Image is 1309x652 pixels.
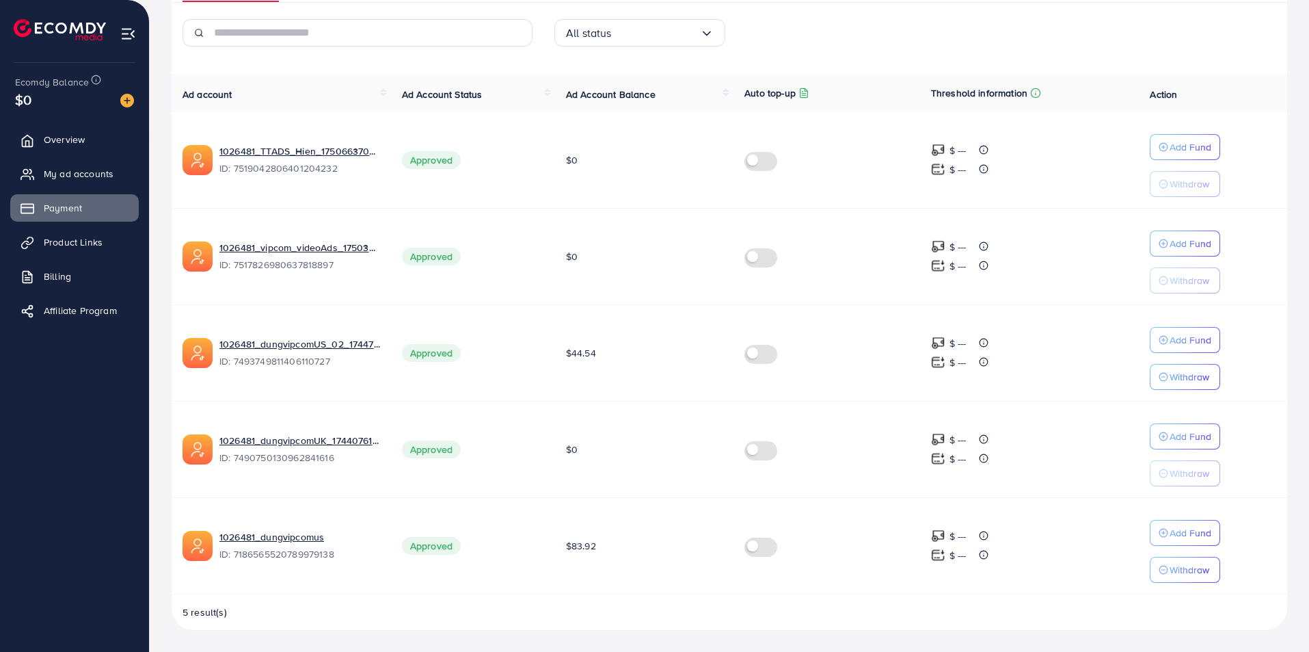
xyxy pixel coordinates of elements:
img: menu [120,26,136,42]
div: <span class='underline'>1026481_TTADS_Hien_1750663705167</span></br>7519042806401204232 [219,144,380,176]
button: Withdraw [1150,557,1220,583]
p: Withdraw [1170,369,1209,385]
img: top-up amount [931,162,945,177]
p: $ --- [949,142,967,159]
a: Payment [10,194,139,222]
button: Add Fund [1150,520,1220,546]
span: $83.92 [566,539,596,553]
img: logo [14,19,106,40]
span: Payment [44,201,82,215]
p: $ --- [949,547,967,564]
span: ID: 7490750130962841616 [219,451,380,465]
iframe: Chat [1251,590,1299,642]
a: 1026481_TTADS_Hien_1750663705167 [219,144,380,158]
span: Approved [402,248,461,265]
p: Withdraw [1170,272,1209,289]
img: ic-ads-acc.e4c84228.svg [183,145,213,175]
a: Overview [10,126,139,153]
span: $0 [15,90,31,109]
span: ID: 7519042806401204232 [219,161,380,175]
span: ID: 7517826980637818897 [219,258,380,272]
img: top-up amount [931,355,945,369]
span: Affiliate Program [44,304,117,317]
a: My ad accounts [10,160,139,187]
a: 1026481_dungvipcomus [219,530,324,544]
span: Ad account [183,88,232,101]
p: Add Fund [1170,235,1211,252]
span: Approved [402,151,461,169]
a: Product Links [10,229,139,256]
span: Approved [402,441,461,458]
p: Add Fund [1170,428,1211,445]
p: Withdraw [1170,465,1209,482]
span: Approved [402,344,461,362]
span: $0 [566,250,578,263]
img: top-up amount [931,259,945,273]
span: Action [1150,88,1177,101]
p: Add Fund [1170,525,1211,541]
img: top-up amount [931,239,945,254]
button: Add Fund [1150,423,1220,449]
img: top-up amount [931,548,945,562]
button: Add Fund [1150,327,1220,353]
img: image [120,94,134,107]
span: Approved [402,537,461,555]
p: $ --- [949,335,967,352]
span: Product Links [44,235,103,249]
span: Billing [44,270,71,283]
span: Ecomdy Balance [15,75,89,89]
a: Billing [10,263,139,290]
span: $44.54 [566,346,596,360]
button: Withdraw [1150,171,1220,197]
span: Ad Account Balance [566,88,656,101]
span: Ad Account Status [402,88,483,101]
img: ic-ads-acc.e4c84228.svg [183,531,213,561]
button: Add Fund [1150,134,1220,160]
p: $ --- [949,354,967,371]
p: Auto top-up [744,85,796,101]
p: $ --- [949,432,967,448]
span: $0 [566,153,578,167]
button: Withdraw [1150,364,1220,390]
p: Withdraw [1170,176,1209,192]
p: Threshold information [931,85,1027,101]
span: 5 result(s) [183,605,227,619]
p: Add Fund [1170,332,1211,348]
img: top-up amount [931,143,945,157]
p: $ --- [949,528,967,545]
p: Withdraw [1170,562,1209,578]
a: Affiliate Program [10,297,139,324]
div: <span class='underline'>1026481_dungvipcomUS_02_1744774713900</span></br>7493749811406110727 [219,337,380,369]
img: ic-ads-acc.e4c84228.svg [183,434,213,465]
img: ic-ads-acc.e4c84228.svg [183,242,213,272]
a: 1026481_dungvipcomUS_02_1744774713900 [219,337,380,351]
button: Withdraw [1150,460,1220,486]
p: $ --- [949,451,967,467]
span: $0 [566,443,578,456]
img: top-up amount [931,529,945,543]
p: $ --- [949,239,967,255]
input: Search for option [612,23,700,44]
p: $ --- [949,161,967,178]
span: ID: 7186565520789979138 [219,547,380,561]
a: 1026481_dungvipcomUK_1744076183761 [219,434,380,447]
a: 1026481_vipcom_videoAds_1750380509111 [219,241,380,255]
span: All status [566,23,612,44]
p: $ --- [949,258,967,274]
img: ic-ads-acc.e4c84228.svg [183,338,213,368]
p: Add Fund [1170,139,1211,155]
div: <span class='underline'>1026481_vipcom_videoAds_1750380509111</span></br>7517826980637818897 [219,241,380,272]
img: top-up amount [931,452,945,466]
div: Search for option [554,19,725,47]
span: ID: 7493749811406110727 [219,354,380,368]
div: <span class='underline'>1026481_dungvipcomUK_1744076183761</span></br>7490750130962841616 [219,434,380,465]
img: top-up amount [931,432,945,447]
img: top-up amount [931,336,945,350]
button: Withdraw [1150,268,1220,294]
div: <span class='underline'>1026481_dungvipcomus</span></br>7186565520789979138 [219,530,380,562]
button: Add Fund [1150,231,1220,257]
span: My ad accounts [44,167,113,181]
span: Overview [44,133,85,146]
